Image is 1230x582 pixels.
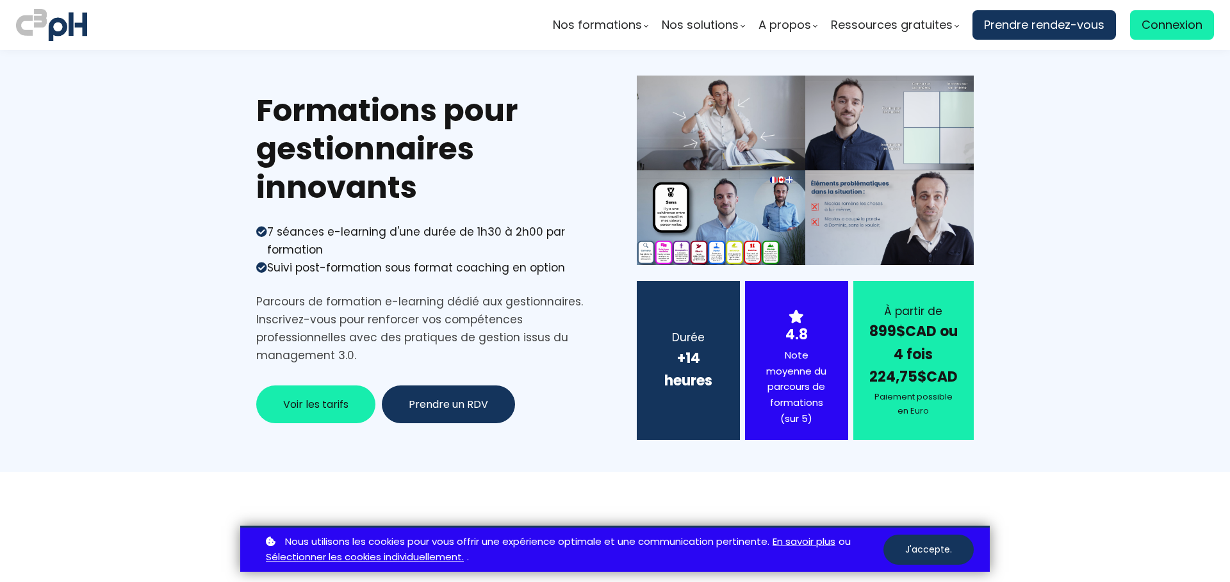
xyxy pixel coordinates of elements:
iframe: chat widget [6,554,137,582]
a: Prendre rendez-vous [972,10,1116,40]
div: Suivi post-formation sous format coaching en option [267,259,565,277]
div: Durée [653,328,723,346]
h1: Formations pour gestionnaires innovants [256,92,593,207]
p: ou . [263,534,883,566]
div: Parcours de formation e-learning dédié aux gestionnaires. Inscrivez-vous pour renforcer vos compé... [256,293,593,364]
strong: 4.8 [785,325,808,344]
button: Prendre un RDV [382,385,515,423]
span: Prendre un RDV [409,396,488,412]
b: +14 heures [664,348,712,391]
span: A propos [758,15,811,35]
img: logo C3PH [16,6,87,44]
span: Nos solutions [662,15,739,35]
a: En savoir plus [773,534,835,550]
div: Note moyenne du parcours de formations (sur 5) [761,348,832,427]
span: Voir les tarifs [283,396,348,412]
button: J'accepte. [883,535,974,565]
span: Nos formations [553,15,642,35]
span: Ressources gratuites [831,15,953,35]
span: Nous utilisons les cookies pour vous offrir une expérience optimale et une communication pertinente. [285,534,769,550]
div: 7 séances e-learning d'une durée de 1h30 à 2h00 par formation [267,223,593,259]
div: À partir de [869,302,958,320]
div: Paiement possible en Euro [869,390,958,418]
span: Prendre rendez-vous [984,15,1104,35]
button: Voir les tarifs [256,385,375,423]
a: Sélectionner les cookies individuellement. [266,549,464,565]
a: Connexion [1130,10,1214,40]
strong: 899$CAD ou 4 fois 224,75$CAD [869,321,958,386]
span: Connexion [1142,15,1202,35]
